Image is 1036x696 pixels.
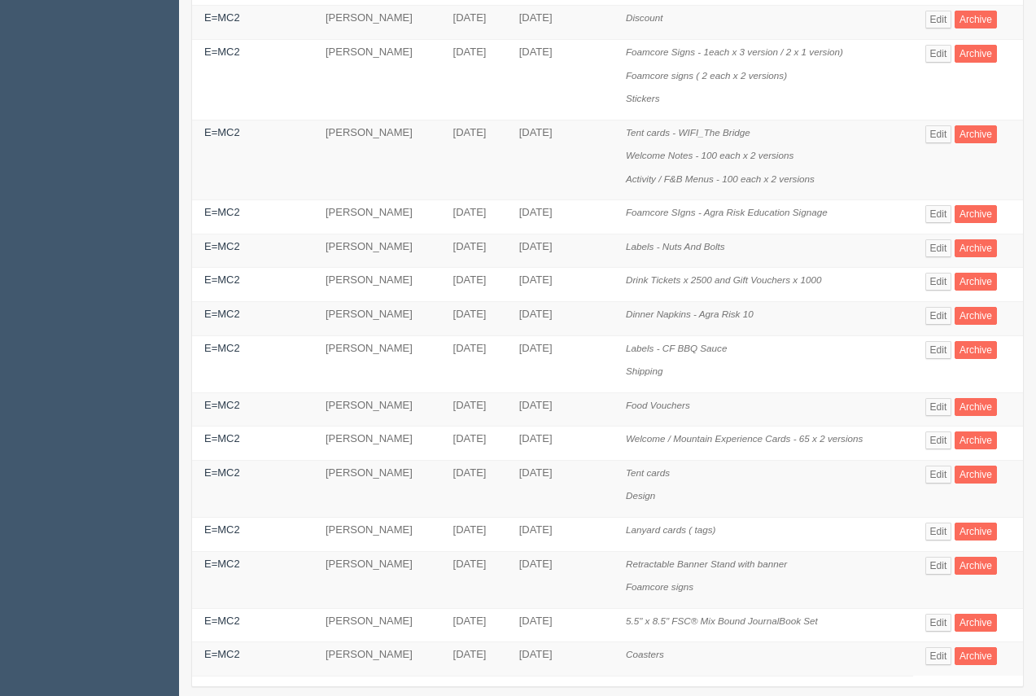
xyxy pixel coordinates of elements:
a: E=MC2 [204,308,240,320]
a: E=MC2 [204,648,240,660]
a: Edit [925,614,952,632]
i: Retractable Banner Stand with banner [626,558,787,569]
i: Discount [626,12,662,23]
a: Archive [955,557,997,575]
td: [PERSON_NAME] [313,6,441,40]
a: Edit [925,466,952,484]
a: Edit [925,523,952,541]
a: Archive [955,11,997,28]
td: [PERSON_NAME] [313,460,441,517]
i: Dinner Napkins - Agra Risk 10 [626,309,754,319]
td: [DATE] [507,302,614,336]
td: [DATE] [507,460,614,517]
a: Edit [925,273,952,291]
a: Edit [925,431,952,449]
a: E=MC2 [204,558,240,570]
a: Archive [955,205,997,223]
a: Archive [955,239,997,257]
a: E=MC2 [204,11,240,24]
td: [DATE] [507,6,614,40]
td: [DATE] [507,268,614,302]
td: [DATE] [507,39,614,120]
td: [PERSON_NAME] [313,392,441,427]
td: [DATE] [507,234,614,268]
i: 5.5" x 8.5" FSC® Mix Bound JournalBook Set [626,615,818,626]
a: E=MC2 [204,342,240,354]
td: [DATE] [441,120,507,200]
i: Foamcore signs ( 2 each x 2 versions) [626,70,787,81]
td: [DATE] [507,335,614,392]
td: [DATE] [507,608,614,642]
a: Archive [955,307,997,325]
i: Foamcore Signs - 1each x 3 version / 2 x 1 version) [626,46,843,57]
a: Edit [925,398,952,416]
i: Welcome / Mountain Experience Cards - 65 x 2 versions [626,433,863,444]
td: [PERSON_NAME] [313,642,441,676]
td: [DATE] [441,642,507,676]
td: [DATE] [441,517,507,551]
a: Archive [955,431,997,449]
a: E=MC2 [204,274,240,286]
td: [DATE] [507,551,614,608]
a: E=MC2 [204,240,240,252]
td: [DATE] [507,642,614,676]
a: Archive [955,45,997,63]
a: E=MC2 [204,466,240,479]
td: [PERSON_NAME] [313,335,441,392]
a: Edit [925,205,952,223]
a: Edit [925,647,952,665]
a: E=MC2 [204,399,240,411]
i: Foamcore SIgns - Agra Risk Education Signage [626,207,828,217]
a: Archive [955,523,997,541]
a: E=MC2 [204,615,240,627]
td: [PERSON_NAME] [313,608,441,642]
a: Archive [955,466,997,484]
td: [DATE] [507,427,614,461]
a: E=MC2 [204,206,240,218]
i: Activity / F&B Menus - 100 each x 2 versions [626,173,815,184]
td: [DATE] [441,392,507,427]
a: E=MC2 [204,523,240,536]
td: [DATE] [507,120,614,200]
td: [PERSON_NAME] [313,302,441,336]
i: Coasters [626,649,664,659]
a: Archive [955,341,997,359]
td: [PERSON_NAME] [313,39,441,120]
i: Food Vouchers [626,400,690,410]
a: Archive [955,647,997,665]
td: [PERSON_NAME] [313,200,441,234]
a: Archive [955,125,997,143]
td: [PERSON_NAME] [313,517,441,551]
td: [PERSON_NAME] [313,551,441,608]
a: Edit [925,307,952,325]
i: Labels - Nuts And Bolts [626,241,725,252]
td: [DATE] [441,551,507,608]
i: Tent cards - WIFI_The Bridge [626,127,750,138]
td: [DATE] [507,392,614,427]
i: Stickers [626,93,660,103]
i: Lanyard cards ( tags) [626,524,715,535]
i: Design [626,490,655,501]
a: Edit [925,11,952,28]
a: Edit [925,125,952,143]
a: Archive [955,398,997,416]
i: Welcome Notes - 100 each x 2 versions [626,150,793,160]
td: [PERSON_NAME] [313,268,441,302]
td: [DATE] [441,608,507,642]
a: E=MC2 [204,126,240,138]
i: Shipping [626,366,663,376]
td: [DATE] [441,302,507,336]
i: Foamcore signs [626,581,693,592]
a: E=MC2 [204,46,240,58]
a: E=MC2 [204,432,240,444]
td: [DATE] [507,200,614,234]
i: Tent cards [626,467,670,478]
td: [PERSON_NAME] [313,427,441,461]
td: [DATE] [441,427,507,461]
td: [DATE] [507,517,614,551]
td: [DATE] [441,268,507,302]
td: [PERSON_NAME] [313,234,441,268]
td: [DATE] [441,39,507,120]
a: Edit [925,341,952,359]
td: [PERSON_NAME] [313,120,441,200]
